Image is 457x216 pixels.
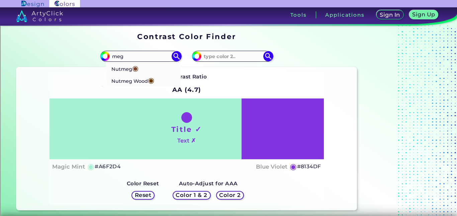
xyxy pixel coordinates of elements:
[290,12,307,17] h3: Tools
[376,10,404,20] a: Sign In
[148,76,154,84] span: ◉
[201,52,264,61] input: type color 2..
[263,51,273,61] img: icon search
[408,10,439,20] a: Sign Up
[325,12,364,17] h3: Applications
[379,12,400,18] h5: Sign In
[110,52,172,61] input: type color 1..
[111,74,154,86] p: Nutmeg Wood
[21,1,44,7] img: ArtyClick Design logo
[132,64,139,72] span: ◉
[412,12,436,17] h5: Sign Up
[111,62,139,74] p: Nutmeg
[172,51,182,61] img: icon search
[16,10,63,22] img: logo_artyclick_colors_white.svg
